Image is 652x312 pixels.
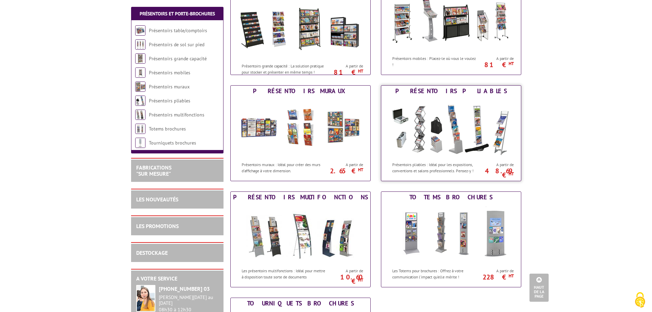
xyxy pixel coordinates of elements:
img: Totems brochures [388,203,514,264]
img: Présentoirs de sol sur pied [135,39,145,50]
a: LES PROMOTIONS [136,223,179,229]
img: Présentoirs pliables [135,96,145,106]
p: 10.60 € [325,275,363,283]
img: Tourniquets brochures [135,138,145,148]
img: Présentoirs table/comptoirs [135,25,145,36]
span: A partir de [479,56,514,61]
a: Totems brochures [149,126,186,132]
sup: HT [509,171,514,177]
p: Présentoirs muraux : Idéal pour créer des murs d'affichage à votre dimension. [242,162,327,173]
span: A partir de [328,162,363,167]
p: Présentoirs mobiles : Placez-le où vous le voulez ! [392,55,477,67]
a: Présentoirs muraux Présentoirs muraux Présentoirs muraux : Idéal pour créer des murs d'affichage ... [230,85,371,181]
p: Les présentoirs multifonctions : Idéal pour mettre à disposition toute sorte de documents [242,268,327,279]
div: Présentoirs pliables [383,87,519,95]
img: Présentoirs muraux [135,82,145,92]
a: Présentoirs et Porte-brochures [140,11,215,17]
p: 81 € [325,70,363,74]
div: [PERSON_NAME][DATE] au [DATE] [159,295,218,306]
button: Cookies (fenêtre modale) [628,289,652,312]
span: A partir de [479,162,514,167]
img: Présentoirs multifonctions [135,110,145,120]
a: Présentoirs multifonctions [149,112,204,118]
a: Présentoirs de sol sur pied [149,41,204,48]
a: DESTOCKAGE [136,249,168,256]
a: Présentoirs mobiles [149,70,190,76]
div: Présentoirs muraux [232,87,369,95]
img: Totems brochures [135,124,145,134]
p: 228 € [475,275,514,279]
sup: HT [509,61,514,66]
img: Présentoirs grande capacité [135,53,145,64]
img: widget-service.jpg [136,285,155,312]
a: Haut de la page [529,274,549,302]
a: Présentoirs muraux [149,84,190,90]
sup: HT [509,273,514,279]
img: Cookies (fenêtre modale) [631,291,649,309]
div: Tourniquets brochures [232,300,369,307]
sup: HT [358,167,363,173]
p: Les Totems pour brochures : Offrez à votre communication l’impact qu’elle mérite ! [392,268,477,279]
sup: HT [358,277,363,283]
img: Présentoirs multifonctions [237,203,364,264]
span: A partir de [479,268,514,274]
a: Présentoirs grande capacité [149,55,207,62]
a: Présentoirs pliables [149,98,190,104]
p: Présentoirs grande capacité : La solution pratique pour stocker et présenter en même temps ! [242,63,327,75]
a: FABRICATIONS"Sur Mesure" [136,164,171,177]
div: Totems brochures [383,194,519,201]
a: LES NOUVEAUTÉS [136,196,178,203]
span: A partir de [328,268,363,274]
p: Présentoirs pliables : Idéal pour les expositions, conventions et salons professionnels. Pensez-y ! [392,162,477,173]
h2: A votre service [136,276,218,282]
span: A partir de [328,63,363,69]
p: 81 € [475,63,514,67]
a: Présentoirs table/comptoirs [149,27,207,34]
p: 2.65 € [325,169,363,173]
a: Présentoirs pliables Présentoirs pliables Présentoirs pliables : Idéal pour les expositions, conv... [381,85,521,181]
a: Totems brochures Totems brochures Les Totems pour brochures : Offrez à votre communication l’impa... [381,191,521,287]
p: 48.69 € [475,169,514,177]
img: Présentoirs muraux [237,97,364,158]
img: Présentoirs mobiles [135,67,145,78]
a: Tourniquets brochures [149,140,196,146]
img: Présentoirs pliables [388,97,514,158]
a: Présentoirs multifonctions Présentoirs multifonctions Les présentoirs multifonctions : Idéal pour... [230,191,371,287]
strong: [PHONE_NUMBER] 03 [159,285,210,292]
div: Présentoirs multifonctions [232,194,369,201]
sup: HT [358,68,363,74]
